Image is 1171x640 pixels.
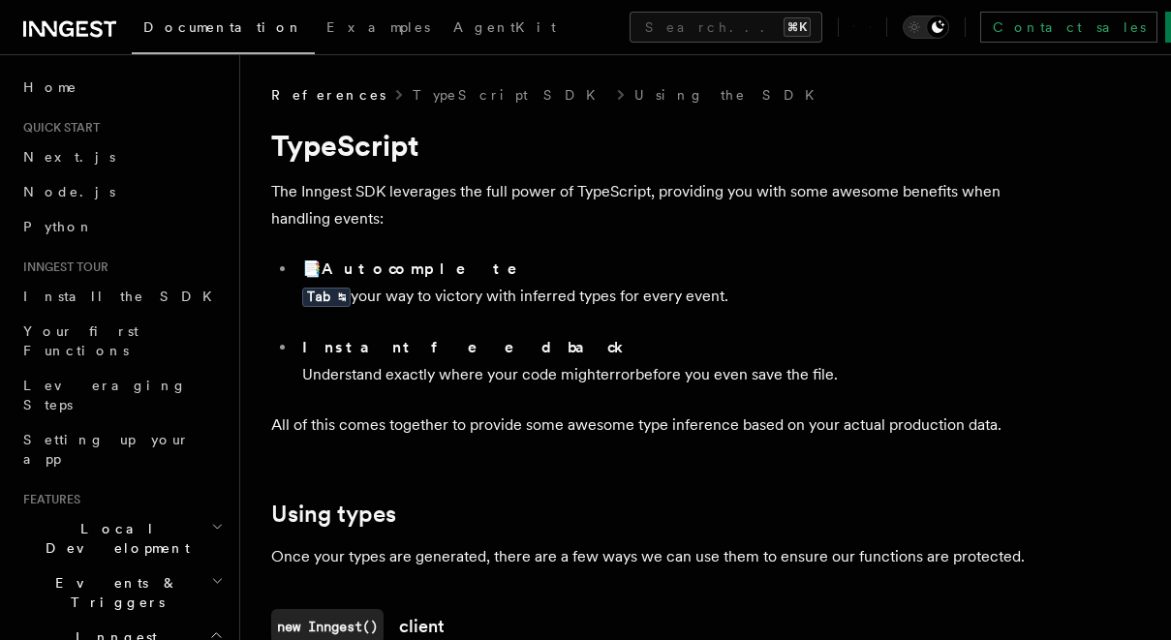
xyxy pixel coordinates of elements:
[271,178,1046,232] p: The Inngest SDK leverages the full power of TypeScript, providing you with some awesome benefits ...
[23,323,139,358] span: Your first Functions
[15,565,228,620] button: Events & Triggers
[326,19,430,35] span: Examples
[413,85,607,105] a: TypeScript SDK
[15,259,108,275] span: Inngest tour
[15,174,228,209] a: Node.js
[601,365,635,383] span: error
[23,77,77,97] span: Home
[15,70,228,105] a: Home
[15,422,228,476] a: Setting up your app
[15,511,228,565] button: Local Development
[271,501,396,528] a: Using types
[15,279,228,314] a: Install the SDK
[143,19,303,35] span: Documentation
[630,12,822,43] button: Search...⌘K
[315,6,442,52] a: Examples
[23,378,187,412] span: Leveraging Steps
[271,128,1046,163] h1: TypeScript
[296,334,1046,388] li: Understand exactly where your code might before you even save the file.
[15,573,211,612] span: Events & Triggers
[271,85,385,105] span: References
[15,120,100,136] span: Quick start
[15,492,80,507] span: Features
[23,289,224,304] span: Install the SDK
[634,85,826,105] a: Using the SDK
[15,209,228,244] a: Python
[784,17,811,37] kbd: ⌘K
[322,259,544,278] strong: Autocomplete
[23,184,115,199] span: Node.js
[23,149,115,165] span: Next.js
[15,314,228,368] a: Your first Functions
[23,432,190,467] span: Setting up your app
[15,139,228,174] a: Next.js
[302,288,351,307] kbd: Tab ↹
[15,519,211,558] span: Local Development
[442,6,568,52] a: AgentKit
[980,12,1157,43] a: Contact sales
[271,543,1046,570] p: Once your types are generated, there are a few ways we can use them to ensure our functions are p...
[296,256,1046,326] li: 📑 your way to victory with inferred types for every event.
[453,19,556,35] span: AgentKit
[302,338,625,356] strong: Instant feedback
[15,368,228,422] a: Leveraging Steps
[23,219,94,234] span: Python
[903,15,949,39] button: Toggle dark mode
[132,6,315,54] a: Documentation
[271,411,1046,439] p: All of this comes together to provide some awesome type inference based on your actual production...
